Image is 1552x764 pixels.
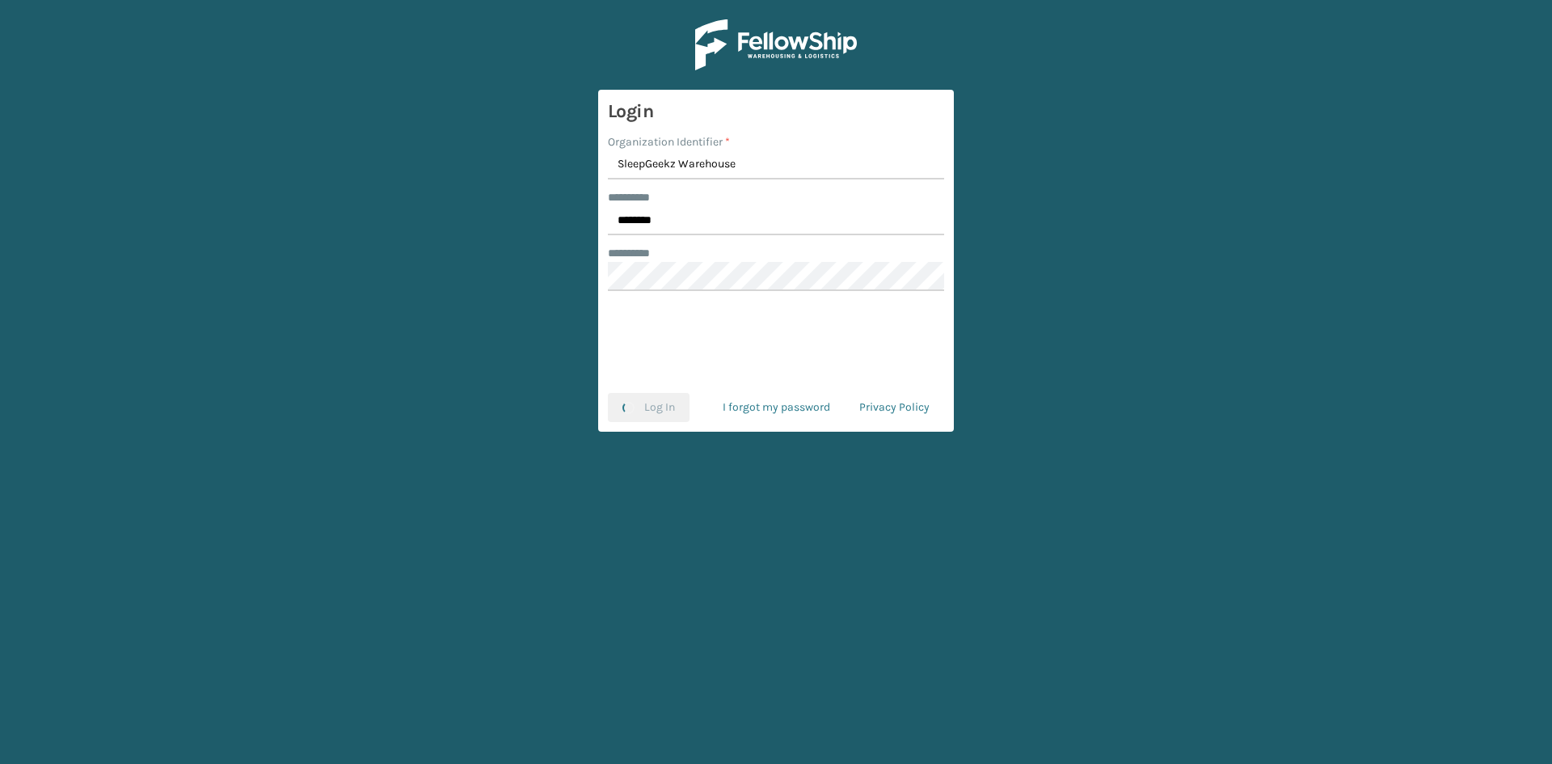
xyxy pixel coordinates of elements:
a: I forgot my password [708,393,845,422]
img: Logo [695,19,857,70]
label: Organization Identifier [608,133,730,150]
h3: Login [608,99,944,124]
button: Log In [608,393,690,422]
a: Privacy Policy [845,393,944,422]
iframe: reCAPTCHA [653,310,899,374]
